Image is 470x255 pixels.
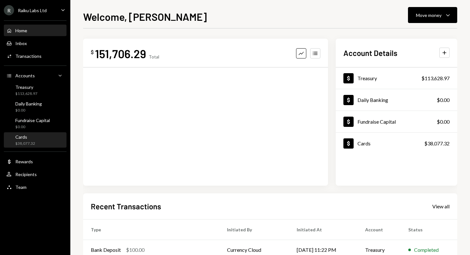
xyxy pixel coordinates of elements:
[15,118,50,123] div: Fundraise Capital
[4,37,67,49] a: Inbox
[421,74,450,82] div: $113,628.97
[357,75,377,81] div: Treasury
[357,140,371,146] div: Cards
[4,5,14,15] div: R
[15,134,35,140] div: Cards
[408,7,457,23] button: Move money
[4,25,67,36] a: Home
[4,168,67,180] a: Recipients
[357,97,388,103] div: Daily Banking
[4,116,67,131] a: Fundraise Capital$0.00
[91,246,121,254] div: Bank Deposit
[15,101,42,106] div: Daily Banking
[15,108,42,113] div: $0.00
[401,219,457,240] th: Status
[336,111,457,132] a: Fundraise Capital$0.00
[357,119,396,125] div: Fundraise Capital
[83,10,207,23] h1: Welcome, [PERSON_NAME]
[336,67,457,89] a: Treasury$113,628.97
[15,41,27,46] div: Inbox
[4,132,67,148] a: Cards$38,077.32
[15,159,33,164] div: Rewards
[91,49,94,55] div: $
[432,203,450,210] a: View all
[15,141,35,146] div: $38,077.32
[15,84,37,90] div: Treasury
[343,48,397,58] h2: Account Details
[219,219,289,240] th: Initiated By
[91,201,161,212] h2: Recent Transactions
[336,133,457,154] a: Cards$38,077.32
[414,246,439,254] div: Completed
[4,99,67,114] a: Daily Banking$0.00
[416,12,442,19] div: Move money
[15,73,35,78] div: Accounts
[149,54,159,59] div: Total
[4,156,67,167] a: Rewards
[424,140,450,147] div: $38,077.32
[15,28,27,33] div: Home
[437,96,450,104] div: $0.00
[95,46,146,61] div: 151,706.29
[15,53,42,59] div: Transactions
[336,89,457,111] a: Daily Banking$0.00
[4,50,67,62] a: Transactions
[83,219,219,240] th: Type
[4,82,67,98] a: Treasury$113,628.97
[18,8,47,13] div: Raiku Labs Ltd
[15,184,27,190] div: Team
[289,219,357,240] th: Initiated At
[15,172,37,177] div: Recipients
[4,181,67,193] a: Team
[4,70,67,81] a: Accounts
[357,219,401,240] th: Account
[437,118,450,126] div: $0.00
[126,246,145,254] div: $100.00
[15,124,50,130] div: $0.00
[15,91,37,97] div: $113,628.97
